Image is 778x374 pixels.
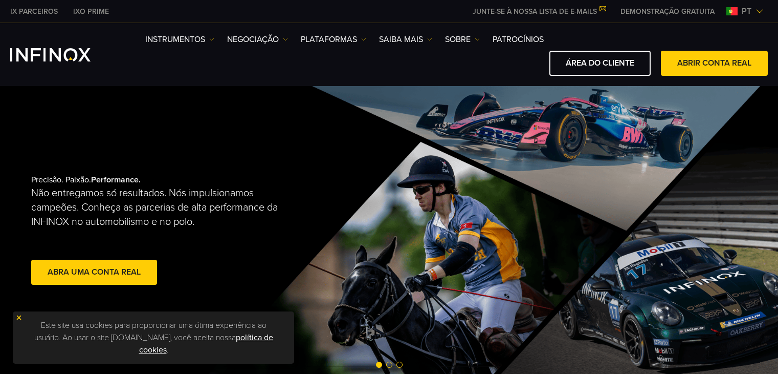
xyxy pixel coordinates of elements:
a: INFINOX Logo [10,48,115,61]
a: Patrocínios [493,33,544,46]
a: INFINOX MENU [613,6,722,17]
span: Go to slide 3 [396,362,403,368]
a: INFINOX [65,6,117,17]
a: JUNTE-SE À NOSSA LISTA DE E-MAILS [465,7,613,16]
strong: Performance. [91,175,141,185]
a: PLATAFORMAS [301,33,366,46]
img: yellow close icon [15,314,23,321]
span: Go to slide 1 [376,362,382,368]
p: Este site usa cookies para proporcionar uma ótima experiência ao usuário. Ao usar o site [DOMAIN_... [18,317,289,359]
a: ABRIR CONTA REAL [661,51,768,76]
a: SOBRE [445,33,480,46]
a: abra uma conta real [31,260,157,285]
span: Go to slide 2 [386,362,392,368]
div: Precisão. Paixão. [31,158,353,304]
a: Saiba mais [379,33,432,46]
span: pt [738,5,755,17]
a: ÁREA DO CLIENTE [549,51,651,76]
p: Não entregamos só resultados. Nós impulsionamos campeões. Conheça as parcerias de alta performanc... [31,186,289,229]
a: Instrumentos [145,33,214,46]
a: NEGOCIAÇÃO [227,33,288,46]
a: INFINOX [3,6,65,17]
